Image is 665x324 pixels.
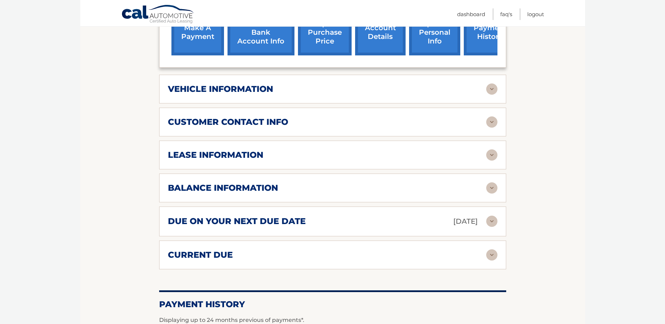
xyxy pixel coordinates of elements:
a: account details [355,9,406,55]
h2: customer contact info [168,117,288,127]
h2: vehicle information [168,84,273,94]
a: Logout [527,8,544,20]
a: Dashboard [457,8,485,20]
a: make a payment [171,9,224,55]
a: payment history [464,9,516,55]
h2: Payment History [159,299,506,310]
h2: due on your next due date [168,216,306,227]
a: request purchase price [298,9,352,55]
h2: lease information [168,150,263,160]
img: accordion-rest.svg [486,182,497,194]
img: accordion-rest.svg [486,116,497,128]
a: update personal info [409,9,460,55]
h2: current due [168,250,233,260]
a: FAQ's [500,8,512,20]
img: accordion-rest.svg [486,149,497,161]
img: accordion-rest.svg [486,83,497,95]
img: accordion-rest.svg [486,249,497,261]
img: accordion-rest.svg [486,216,497,227]
a: Add/Remove bank account info [228,9,294,55]
p: [DATE] [453,215,478,228]
a: Cal Automotive [121,5,195,25]
h2: balance information [168,183,278,193]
